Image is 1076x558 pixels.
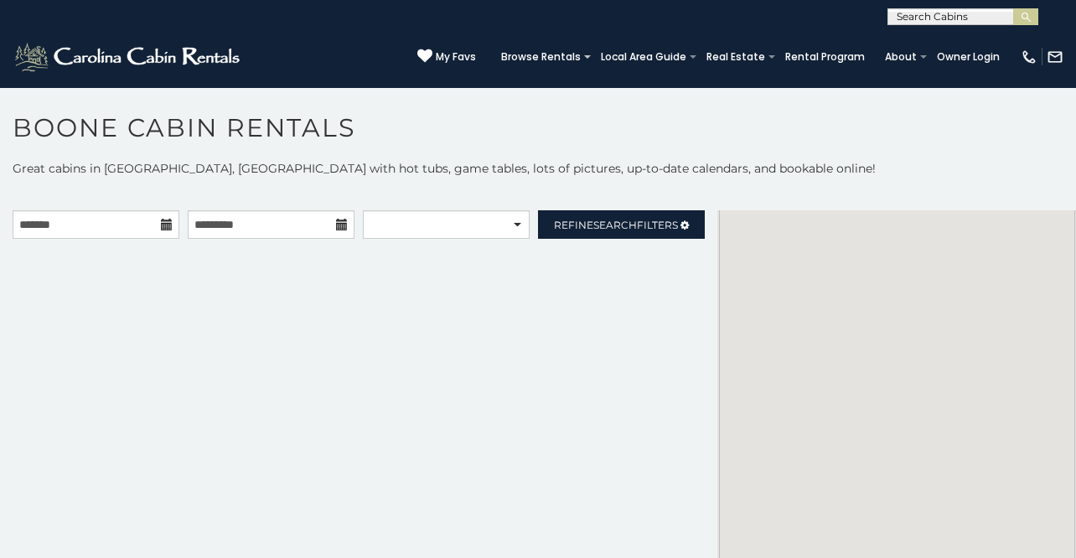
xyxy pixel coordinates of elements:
a: Rental Program [777,45,873,69]
a: Real Estate [698,45,773,69]
a: Local Area Guide [592,45,695,69]
a: Browse Rentals [493,45,589,69]
a: RefineSearchFilters [538,210,705,239]
span: My Favs [436,49,476,65]
img: White-1-2.png [13,40,245,74]
span: Search [593,219,637,231]
img: mail-regular-white.png [1047,49,1063,65]
a: About [877,45,925,69]
img: phone-regular-white.png [1021,49,1037,65]
a: Owner Login [929,45,1008,69]
span: Refine Filters [554,219,678,231]
a: My Favs [417,49,476,65]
